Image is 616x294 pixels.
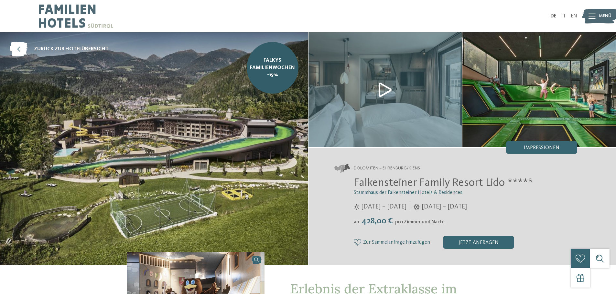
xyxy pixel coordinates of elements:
[550,14,557,19] a: DE
[308,32,462,147] img: Das Familienhotel nahe den Dolomiten mit besonderem Charakter
[395,219,445,225] span: pro Zimmer und Nacht
[247,42,298,94] a: Falkys Familienwochen -15%
[34,46,109,53] span: zurück zur Hotelübersicht
[524,145,559,150] span: Impressionen
[363,240,430,246] span: Zur Sammelanfrage hinzufügen
[571,14,577,19] a: EN
[422,202,467,211] span: [DATE] – [DATE]
[561,14,566,19] a: IT
[354,204,360,210] i: Öffnungszeiten im Sommer
[10,42,109,56] a: zurück zur Hotelübersicht
[360,217,394,225] span: 428,00 €
[354,165,420,172] span: Dolomiten – Ehrenburg/Kiens
[354,219,359,225] span: ab
[413,204,420,210] i: Öffnungszeiten im Winter
[354,177,532,188] span: Falkensteiner Family Resort Lido ****ˢ
[250,57,295,78] span: Falkys Familienwochen -15%
[599,13,611,19] span: Menü
[443,236,514,249] div: jetzt anfragen
[361,202,406,211] span: [DATE] – [DATE]
[354,190,462,195] span: Stammhaus der Falkensteiner Hotels & Residences
[462,32,616,147] img: Das Familienhotel nahe den Dolomiten mit besonderem Charakter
